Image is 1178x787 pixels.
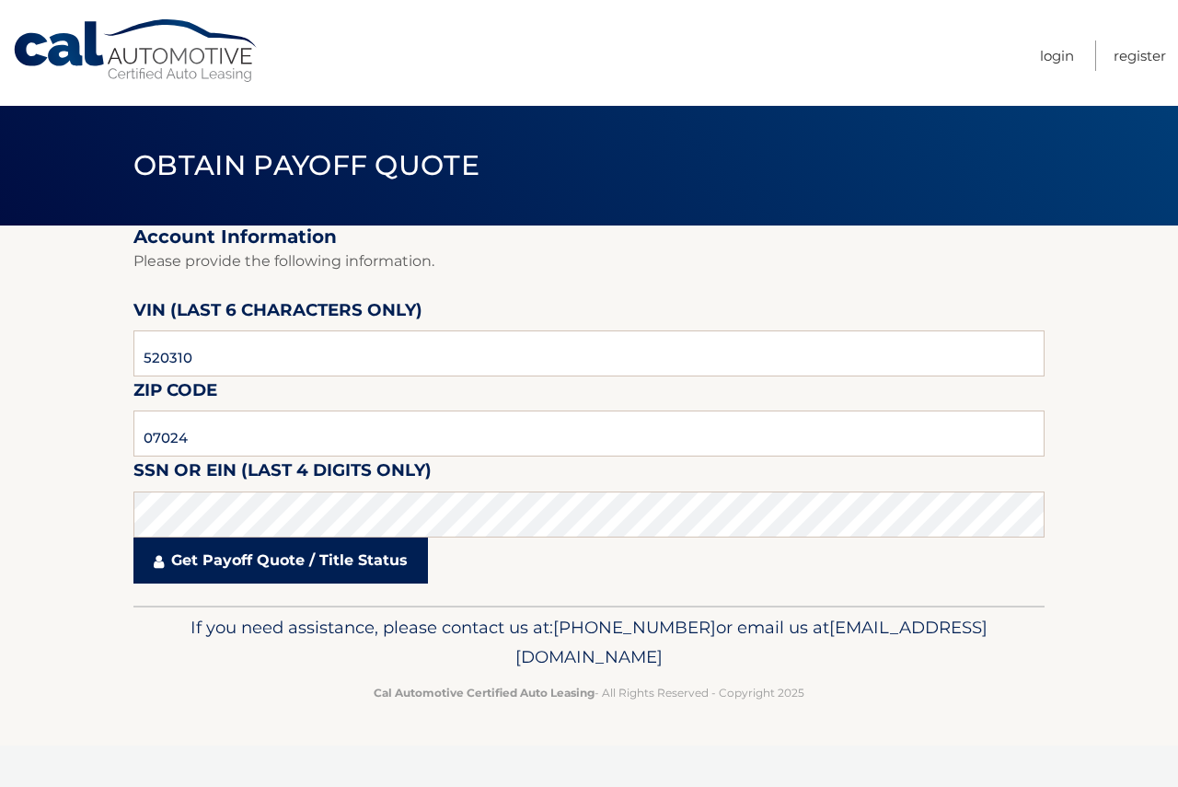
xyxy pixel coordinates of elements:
span: [PHONE_NUMBER] [553,617,716,638]
h2: Account Information [133,226,1045,249]
a: Cal Automotive [12,18,260,84]
strong: Cal Automotive Certified Auto Leasing [374,686,595,700]
a: Get Payoff Quote / Title Status [133,538,428,584]
p: Please provide the following information. [133,249,1045,274]
a: Register [1114,41,1166,71]
span: Obtain Payoff Quote [133,148,479,182]
a: Login [1040,41,1074,71]
p: - All Rights Reserved - Copyright 2025 [145,683,1033,702]
label: SSN or EIN (last 4 digits only) [133,457,432,491]
label: VIN (last 6 characters only) [133,296,422,330]
p: If you need assistance, please contact us at: or email us at [145,613,1033,672]
label: Zip Code [133,376,217,411]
